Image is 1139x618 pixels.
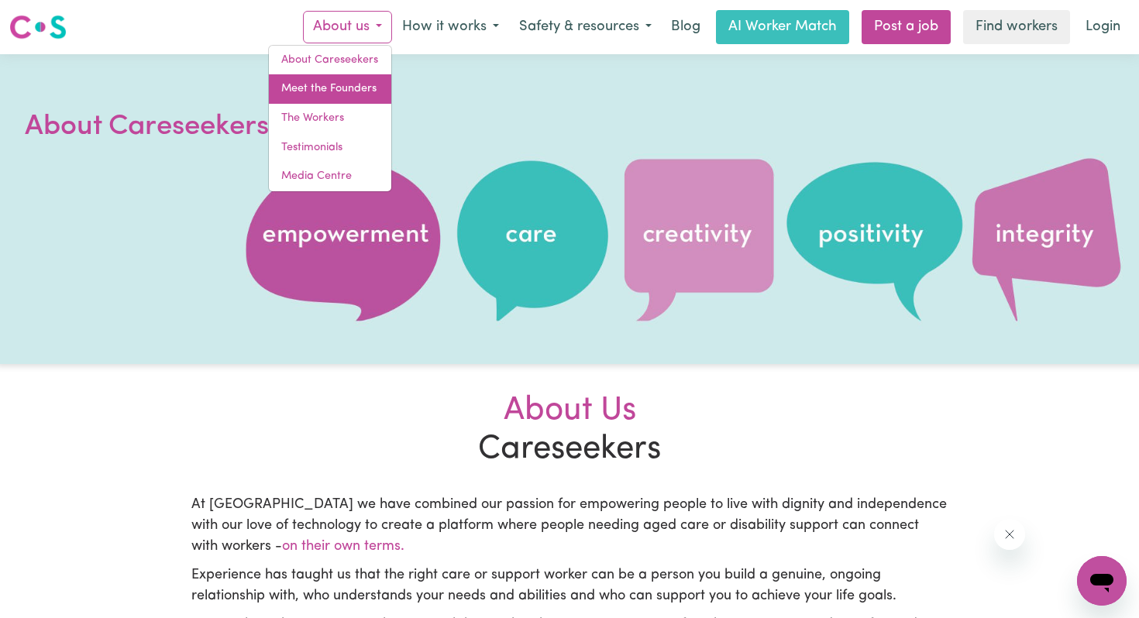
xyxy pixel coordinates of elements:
[9,13,67,41] img: Careseekers logo
[9,9,67,45] a: Careseekers logo
[269,74,391,104] a: Meet the Founders
[862,10,951,44] a: Post a job
[269,162,391,191] a: Media Centre
[303,11,392,43] button: About us
[25,107,397,147] h1: About Careseekers
[191,392,948,431] div: About Us
[269,46,391,75] a: About Careseekers
[1076,10,1130,44] a: Login
[716,10,849,44] a: AI Worker Match
[182,392,957,470] h2: Careseekers
[268,45,392,192] div: About us
[269,104,391,133] a: The Workers
[509,11,662,43] button: Safety & resources
[1077,556,1127,606] iframe: Button to launch messaging window
[191,495,948,558] p: At [GEOGRAPHIC_DATA] we have combined our passion for empowering people to live with dignity and ...
[392,11,509,43] button: How it works
[191,565,948,607] p: Experience has taught us that the right care or support worker can be a person you build a genuin...
[282,540,404,554] span: on their own terms.
[994,519,1025,550] iframe: Close message
[963,10,1070,44] a: Find workers
[9,11,94,23] span: Need any help?
[269,133,391,163] a: Testimonials
[662,10,710,44] a: Blog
